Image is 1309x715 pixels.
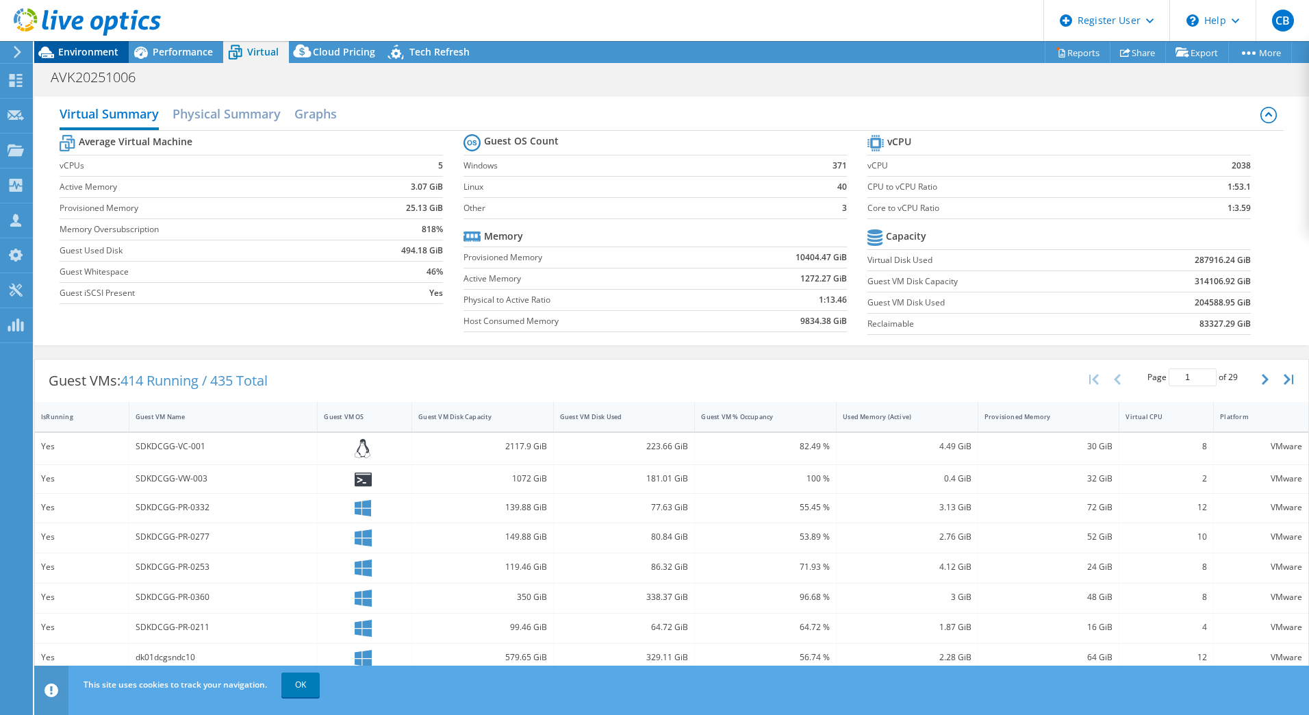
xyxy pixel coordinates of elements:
[1220,439,1302,454] div: VMware
[406,201,443,215] b: 25.13 GiB
[867,317,1110,331] label: Reclaimable
[45,70,157,85] h1: AVK20251006
[136,620,312,635] div: SDKDCGG-PR-0211
[60,100,159,130] h2: Virtual Summary
[136,471,312,486] div: SDKDCGG-VW-003
[1126,650,1207,665] div: 12
[247,45,279,58] span: Virtual
[1126,620,1207,635] div: 4
[60,223,351,236] label: Memory Oversubscription
[1195,296,1251,310] b: 204588.95 GiB
[463,293,718,307] label: Physical to Active Ratio
[1126,560,1207,575] div: 8
[1165,42,1229,63] a: Export
[1220,620,1302,635] div: VMware
[1228,42,1292,63] a: More
[819,293,847,307] b: 1:13.46
[1220,529,1302,544] div: VMware
[484,134,559,148] b: Guest OS Count
[41,620,123,635] div: Yes
[984,620,1113,635] div: 16 GiB
[41,650,123,665] div: Yes
[1126,471,1207,486] div: 2
[796,251,847,264] b: 10404.47 GiB
[35,360,281,402] div: Guest VMs:
[560,650,689,665] div: 329.11 GiB
[887,135,911,149] b: vCPU
[418,471,547,486] div: 1072 GiB
[418,590,547,605] div: 350 GiB
[833,159,847,173] b: 371
[41,560,123,575] div: Yes
[463,272,718,286] label: Active Memory
[463,251,718,264] label: Provisioned Memory
[120,371,268,390] span: 414 Running / 435 Total
[560,560,689,575] div: 86.32 GiB
[1045,42,1110,63] a: Reports
[418,620,547,635] div: 99.46 GiB
[843,471,971,486] div: 0.4 GiB
[843,650,971,665] div: 2.28 GiB
[60,159,351,173] label: vCPUs
[984,412,1097,421] div: Provisioned Memory
[401,244,443,258] b: 494.18 GiB
[41,529,123,544] div: Yes
[41,590,123,605] div: Yes
[560,471,689,486] div: 181.01 GiB
[41,500,123,515] div: Yes
[411,180,443,194] b: 3.07 GiB
[60,180,351,194] label: Active Memory
[409,45,470,58] span: Tech Refresh
[843,560,971,575] div: 4.12 GiB
[800,314,847,328] b: 9834.38 GiB
[867,296,1110,310] label: Guest VM Disk Used
[58,45,118,58] span: Environment
[281,673,320,697] a: OK
[984,500,1113,515] div: 72 GiB
[701,650,830,665] div: 56.74 %
[701,590,830,605] div: 96.68 %
[701,412,813,421] div: Guest VM % Occupancy
[484,229,523,243] b: Memory
[41,412,106,421] div: IsRunning
[800,272,847,286] b: 1272.27 GiB
[1220,500,1302,515] div: VMware
[1232,159,1251,173] b: 2038
[1199,317,1251,331] b: 83327.29 GiB
[701,529,830,544] div: 53.89 %
[984,439,1113,454] div: 30 GiB
[60,201,351,215] label: Provisioned Memory
[463,180,796,194] label: Linux
[984,529,1113,544] div: 52 GiB
[701,471,830,486] div: 100 %
[136,560,312,575] div: SDKDCGG-PR-0253
[84,679,267,690] span: This site uses cookies to track your navigation.
[1126,439,1207,454] div: 8
[418,500,547,515] div: 139.88 GiB
[701,439,830,454] div: 82.49 %
[1228,180,1251,194] b: 1:53.1
[136,650,312,665] div: dk01dcgsndc10
[153,45,213,58] span: Performance
[560,620,689,635] div: 64.72 GiB
[867,275,1110,288] label: Guest VM Disk Capacity
[418,650,547,665] div: 579.65 GiB
[1220,412,1286,421] div: Platform
[701,560,830,575] div: 71.93 %
[701,500,830,515] div: 55.45 %
[313,45,375,58] span: Cloud Pricing
[463,159,796,173] label: Windows
[984,650,1113,665] div: 64 GiB
[1147,368,1238,386] span: Page of
[79,135,192,149] b: Average Virtual Machine
[560,590,689,605] div: 338.37 GiB
[60,286,351,300] label: Guest iSCSI Present
[984,471,1113,486] div: 32 GiB
[1220,590,1302,605] div: VMware
[984,590,1113,605] div: 48 GiB
[837,180,847,194] b: 40
[1126,590,1207,605] div: 8
[1126,529,1207,544] div: 10
[843,412,955,421] div: Used Memory (Active)
[867,159,1163,173] label: vCPU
